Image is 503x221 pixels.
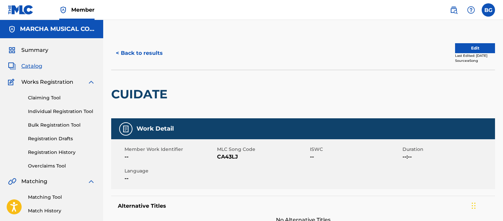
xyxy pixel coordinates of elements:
[125,153,215,161] span: --
[8,25,16,33] img: Accounts
[8,62,42,70] a: CatalogCatalog
[470,189,503,221] iframe: Chat Widget
[464,3,478,17] div: Help
[28,108,95,115] a: Individual Registration Tool
[310,153,401,161] span: --
[472,196,476,216] div: Arrastrar
[118,203,488,209] h5: Alternative Titles
[21,62,42,70] span: Catalog
[484,134,503,187] iframe: Resource Center
[20,25,95,33] h5: MARCHA MUSICAL CORP.
[28,149,95,156] a: Registration History
[125,174,215,182] span: --
[111,87,171,102] h2: CUIDATE
[455,58,495,63] div: Source: eSong
[111,45,167,61] button: < Back to results
[136,125,174,133] h5: Work Detail
[21,46,48,54] span: Summary
[8,46,48,54] a: SummarySummary
[217,146,308,153] span: MLC Song Code
[467,6,475,14] img: help
[402,153,493,161] span: --:--
[28,122,95,129] a: Bulk Registration Tool
[8,5,34,15] img: MLC Logo
[482,3,495,17] div: User Menu
[28,94,95,101] a: Claiming Tool
[28,194,95,201] a: Matching Tool
[447,3,460,17] a: Public Search
[59,6,67,14] img: Top Rightsholder
[455,53,495,58] div: Last Edited: [DATE]
[217,153,308,161] span: CA43LJ
[21,78,73,86] span: Works Registration
[450,6,458,14] img: search
[470,189,503,221] div: Widget de chat
[71,6,95,14] span: Member
[21,177,47,185] span: Matching
[8,46,16,54] img: Summary
[28,163,95,169] a: Overclaims Tool
[87,177,95,185] img: expand
[8,78,17,86] img: Works Registration
[125,146,215,153] span: Member Work Identifier
[402,146,493,153] span: Duration
[125,167,215,174] span: Language
[8,62,16,70] img: Catalog
[87,78,95,86] img: expand
[455,43,495,53] button: Edit
[28,135,95,142] a: Registration Drafts
[122,125,130,133] img: Work Detail
[8,177,16,185] img: Matching
[28,207,95,214] a: Match History
[310,146,401,153] span: ISWC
